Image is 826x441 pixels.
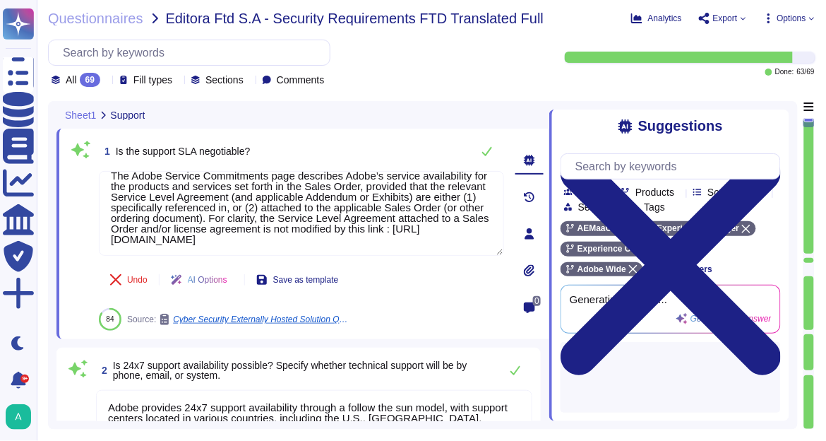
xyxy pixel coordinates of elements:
span: Fill types [133,75,172,85]
button: user [3,401,41,433]
span: Export [713,14,738,23]
span: Comments [277,75,325,85]
div: 69 [80,73,100,87]
span: Analytics [648,14,682,23]
img: user [6,404,31,430]
span: AI Options [188,276,227,284]
span: 63 / 69 [797,69,815,76]
span: Options [777,14,806,23]
span: 1 [99,146,110,156]
span: All [66,75,77,85]
span: Save as template [273,276,339,284]
button: Analytics [631,13,682,24]
span: Sheet1 [65,110,96,120]
span: Done: [775,69,794,76]
input: Search by keywords [568,154,780,179]
textarea: The Adobe Service Commitments page describes Adobe’s service availability for the products and se... [99,171,504,256]
span: 84 [106,315,114,323]
span: Support [110,110,145,120]
span: Editora Ftd S.A - Security Requirements FTD Translated Full [166,11,544,25]
span: Cyber Security Externally Hosted Solution Questionnaire 1 [173,315,349,324]
span: Sections [205,75,244,85]
span: Questionnaires [48,11,143,25]
button: Undo [99,266,159,294]
input: Search by keywords [56,40,330,65]
button: Save as template [245,266,350,294]
span: Is the support SLA negotiable? [116,146,251,157]
span: 0 [533,296,541,306]
span: Source: [127,314,349,325]
span: Is 24x7 support availability possible? Specify whether technical support will be by phone, email,... [113,360,467,381]
span: Undo [127,276,148,284]
div: 9+ [20,375,29,383]
span: 2 [96,365,107,375]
